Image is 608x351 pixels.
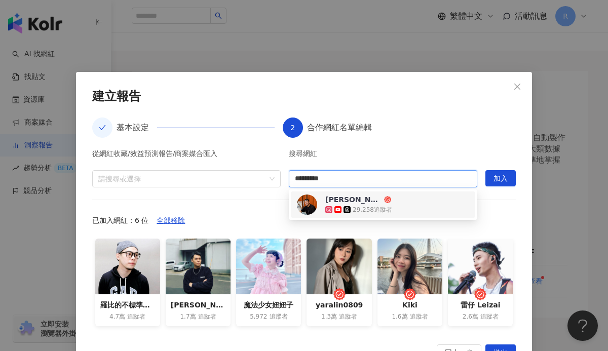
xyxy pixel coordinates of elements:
span: 全部移除 [157,213,185,229]
div: 合作網紅名單編輯 [307,118,372,138]
div: Hank Shen [291,191,475,218]
span: 2.6萬 [463,313,478,321]
span: 追蹤者 [480,313,499,321]
span: close [513,83,521,91]
div: [PERSON_NAME] [325,194,382,205]
span: 1.3萬 [321,313,337,321]
span: 追蹤者 [198,313,216,321]
button: Close [507,76,527,97]
button: 加入 [485,170,516,186]
div: 從網紅收藏/效益預測報告/商案媒合匯入 [92,150,281,162]
span: 追蹤者 [410,313,428,321]
span: 2 [290,124,295,132]
div: 29,258 追蹤者 [353,206,392,214]
div: Kiki [383,299,437,310]
div: yaralin0809 [312,299,366,310]
span: 追蹤者 [270,313,288,321]
div: 雷仔 Leizai [453,299,508,310]
span: 4.7萬 [109,313,125,321]
div: [PERSON_NAME][PERSON_NAME] [171,299,225,310]
span: 追蹤者 [127,313,145,321]
button: 全部移除 [148,212,193,228]
div: 搜尋網紅 [289,150,477,162]
div: 建立報告 [92,88,516,105]
span: check [99,124,106,131]
span: 加入 [493,171,508,187]
span: 1.6萬 [392,313,407,321]
div: 基本設定 [117,118,157,138]
div: 已加入網紅：6 位 [92,212,516,228]
div: 魔法少女妞妞子 [241,299,296,310]
span: 追蹤者 [339,313,357,321]
span: 1.7萬 [180,313,196,321]
span: 5,972 [250,313,267,321]
img: KOL Avatar [297,194,317,215]
div: 羅比的不標準答案 [100,299,155,310]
